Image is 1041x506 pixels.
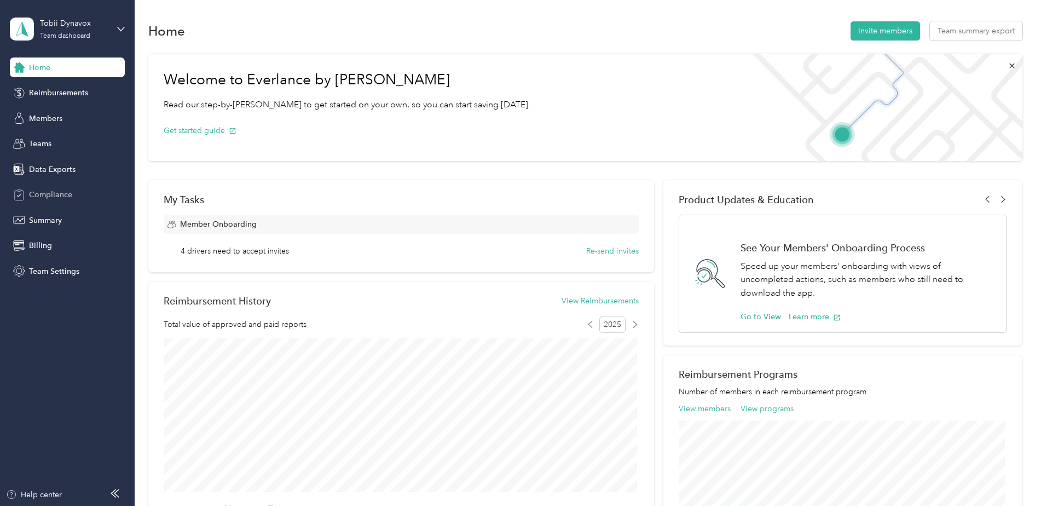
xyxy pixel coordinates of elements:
div: Tobii Dynavox [40,18,108,29]
span: Members [29,113,62,124]
span: Team Settings [29,266,79,277]
span: Home [29,62,50,73]
h2: Reimbursement History [164,295,271,307]
iframe: Everlance-gr Chat Button Frame [980,445,1041,506]
h1: Home [148,25,185,37]
span: Summary [29,215,62,226]
span: Total value of approved and paid reports [164,319,306,330]
span: Data Exports [29,164,76,175]
button: Help center [6,489,62,501]
button: View programs [741,403,794,415]
button: Go to View [741,311,781,323]
span: Compliance [29,189,72,200]
button: View members [679,403,731,415]
p: Speed up your members' onboarding with views of uncompleted actions, such as members who still ne... [741,260,994,300]
span: Billing [29,240,52,251]
span: Reimbursements [29,87,88,99]
span: Member Onboarding [180,219,257,230]
button: View Reimbursements [562,295,639,307]
button: Get started guide [164,125,236,136]
button: Invite members [851,21,920,41]
span: Product Updates & Education [679,194,814,205]
h2: Reimbursement Programs [679,369,1007,380]
span: Teams [29,138,51,150]
h1: See Your Members' Onboarding Process [741,242,994,254]
span: 2025 [599,317,626,333]
div: My Tasks [164,194,639,205]
button: Team summary export [930,21,1022,41]
span: 4 drivers need to accept invites [181,245,289,257]
div: Team dashboard [40,33,90,39]
h1: Welcome to Everlance by [PERSON_NAME] [164,71,530,89]
p: Number of members in each reimbursement program. [679,386,1007,398]
button: Learn more [789,311,841,323]
p: Read our step-by-[PERSON_NAME] to get started on your own, so you can start saving [DATE]. [164,98,530,112]
img: Welcome to everlance [741,54,1022,161]
button: Re-send invites [586,245,639,257]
